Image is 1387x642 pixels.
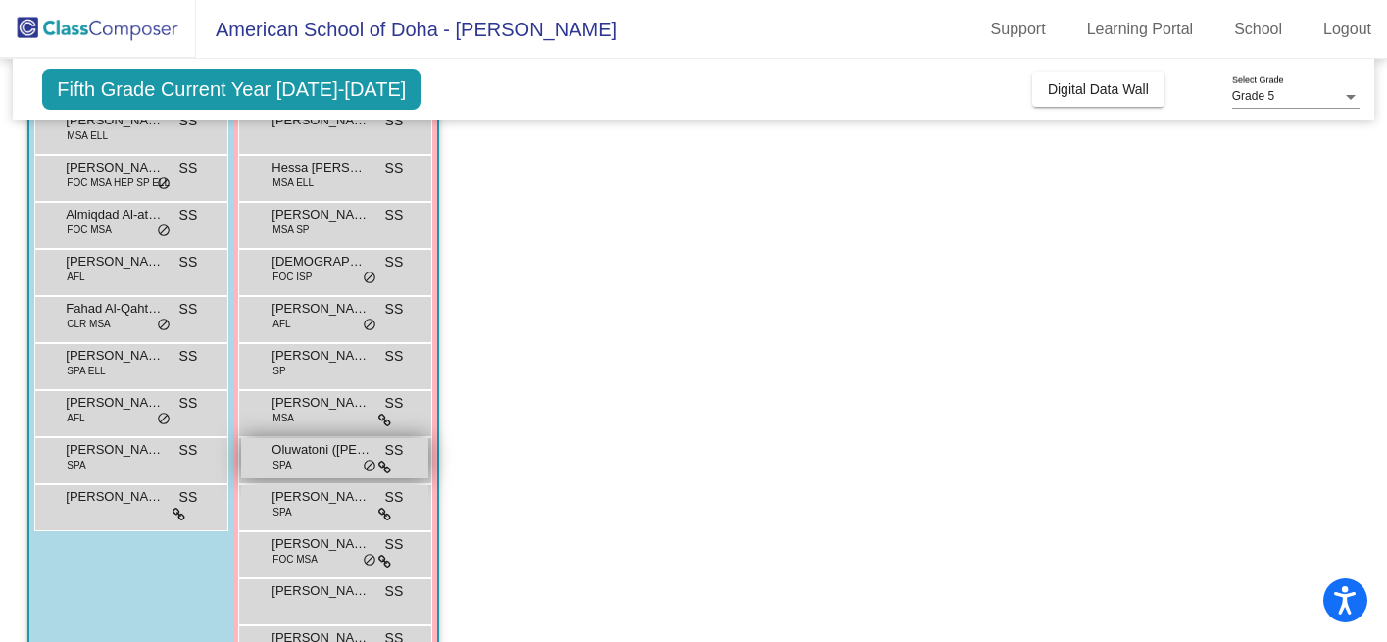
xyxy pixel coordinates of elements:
[66,158,164,177] span: [PERSON_NAME]
[67,270,84,284] span: AFL
[385,487,404,508] span: SS
[272,175,314,190] span: MSA ELL
[385,346,404,367] span: SS
[975,14,1062,45] a: Support
[385,158,404,178] span: SS
[67,458,85,472] span: SPA
[67,222,112,237] span: FOC MSA
[272,346,370,366] span: [PERSON_NAME]
[385,111,404,131] span: SS
[1032,72,1164,107] button: Digital Data Wall
[66,252,164,272] span: [PERSON_NAME]
[1218,14,1298,45] a: School
[66,205,164,224] span: Almiqdad Al-attiyah
[1048,81,1149,97] span: Digital Data Wall
[272,581,370,601] span: [PERSON_NAME]
[196,14,617,45] span: American School of Doha - [PERSON_NAME]
[272,552,318,567] span: FOC MSA
[179,299,198,320] span: SS
[157,412,171,427] span: do_not_disturb_alt
[66,299,164,319] span: Fahad Al-Qahtani
[272,534,370,554] span: [PERSON_NAME]
[363,459,376,474] span: do_not_disturb_alt
[67,364,105,378] span: SPA ELL
[66,440,164,460] span: [PERSON_NAME]
[179,346,198,367] span: SS
[272,505,291,519] span: SPA
[272,299,370,319] span: [PERSON_NAME]
[363,271,376,286] span: do_not_disturb_alt
[179,393,198,414] span: SS
[272,364,285,378] span: SP
[385,205,404,225] span: SS
[66,393,164,413] span: [PERSON_NAME]
[67,411,84,425] span: AFL
[179,440,198,461] span: SS
[272,252,370,272] span: [DEMOGRAPHIC_DATA][PERSON_NAME]
[272,270,312,284] span: FOC ISP
[67,317,110,331] span: CLR MSA
[363,553,376,568] span: do_not_disturb_alt
[272,222,309,237] span: MSA SP
[157,176,171,192] span: do_not_disturb_alt
[66,111,164,130] span: [PERSON_NAME]
[272,205,370,224] span: [PERSON_NAME]
[272,111,370,130] span: [PERSON_NAME]
[363,318,376,333] span: do_not_disturb_alt
[385,534,404,555] span: SS
[1071,14,1210,45] a: Learning Portal
[385,581,404,602] span: SS
[179,158,198,178] span: SS
[272,440,370,460] span: Oluwatoni ([PERSON_NAME]
[1232,89,1274,103] span: Grade 5
[272,411,294,425] span: MSA
[385,393,404,414] span: SS
[66,487,164,507] span: [PERSON_NAME]
[272,158,370,177] span: Hessa [PERSON_NAME]
[272,393,370,413] span: [PERSON_NAME]
[272,487,370,507] span: [PERSON_NAME]
[67,128,108,143] span: MSA ELL
[1308,14,1387,45] a: Logout
[67,175,170,190] span: FOC MSA HEP SP ELL
[179,205,198,225] span: SS
[179,252,198,272] span: SS
[272,458,291,472] span: SPA
[385,299,404,320] span: SS
[385,252,404,272] span: SS
[179,487,198,508] span: SS
[179,111,198,131] span: SS
[157,223,171,239] span: do_not_disturb_alt
[157,318,171,333] span: do_not_disturb_alt
[385,440,404,461] span: SS
[272,317,290,331] span: AFL
[66,346,164,366] span: [PERSON_NAME] [PERSON_NAME]
[42,69,421,110] span: Fifth Grade Current Year [DATE]-[DATE]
